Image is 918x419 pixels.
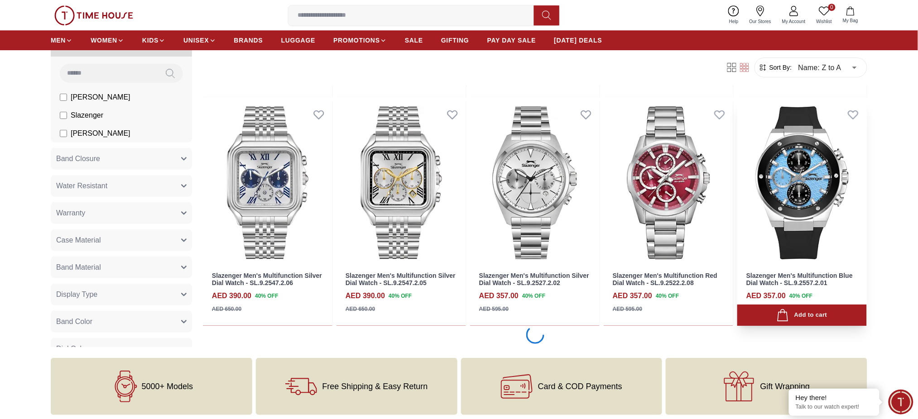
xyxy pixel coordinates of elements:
[405,32,423,48] a: SALE
[255,292,278,300] span: 40 % OFF
[768,63,792,72] span: Sort By:
[746,18,775,25] span: Our Stores
[441,36,469,45] span: GIFTING
[889,390,913,414] div: Chat Widget
[56,262,101,273] span: Band Material
[837,5,864,26] button: My Bag
[212,290,251,301] h4: AED 390.00
[604,101,733,264] img: Slazenger Men's Multifunction Red Dial Watch - SL.9.2522.2.08
[554,36,602,45] span: [DATE] DEALS
[51,257,192,278] button: Band Material
[142,32,165,48] a: KIDS
[656,292,679,300] span: 40 % OFF
[613,272,717,287] a: Slazenger Men's Multifunction Red Dial Watch - SL.9.2522.2.08
[56,208,85,219] span: Warranty
[744,4,777,27] a: Our Stores
[479,290,519,301] h4: AED 357.00
[724,4,744,27] a: Help
[746,290,786,301] h4: AED 357.00
[212,272,322,287] a: Slazenger Men's Multifunction Silver Dial Watch - SL.9.2547.2.06
[51,229,192,251] button: Case Material
[333,32,387,48] a: PROMOTIONS
[183,36,209,45] span: UNISEX
[346,305,375,313] div: AED 650.00
[203,101,332,264] img: Slazenger Men's Multifunction Silver Dial Watch - SL.9.2547.2.06
[346,290,385,301] h4: AED 390.00
[346,272,456,287] a: Slazenger Men's Multifunction Silver Dial Watch - SL.9.2547.2.05
[737,305,867,326] button: Add to cart
[51,148,192,170] button: Band Closure
[779,18,809,25] span: My Account
[56,289,97,300] span: Display Type
[746,272,853,287] a: Slazenger Men's Multifunction Blue Dial Watch - SL.9.2557.2.01
[51,311,192,333] button: Band Color
[71,92,130,103] span: [PERSON_NAME]
[56,181,107,191] span: Water Resistant
[51,202,192,224] button: Warranty
[333,36,380,45] span: PROMOTIONS
[71,110,103,121] span: Slazenger
[554,32,602,48] a: [DATE] DEALS
[51,32,72,48] a: MEN
[441,32,469,48] a: GIFTING
[487,32,536,48] a: PAY DAY SALE
[796,403,873,411] p: Talk to our watch expert!
[828,4,836,11] span: 0
[470,101,600,264] img: Slazenger Men's Multifunction Silver Dial Watch - SL.9.2527.2.02
[56,235,101,246] span: Case Material
[54,5,133,25] img: ...
[71,128,130,139] span: [PERSON_NAME]
[183,32,216,48] a: UNISEX
[759,63,792,72] button: Sort By:
[281,32,316,48] a: LUGGAGE
[389,292,412,300] span: 40 % OFF
[811,4,837,27] a: 0Wishlist
[212,305,241,313] div: AED 650.00
[56,153,100,164] span: Band Closure
[234,36,263,45] span: BRANDS
[796,393,873,402] div: Hey there!
[789,292,812,300] span: 40 % OFF
[760,382,810,391] span: Gift Wrapping
[479,272,589,287] a: Slazenger Men's Multifunction Silver Dial Watch - SL.9.2527.2.02
[281,36,316,45] span: LUGGAGE
[51,284,192,305] button: Display Type
[56,343,88,354] span: Dial Color
[726,18,742,25] span: Help
[336,101,466,264] img: Slazenger Men's Multifunction Silver Dial Watch - SL.9.2547.2.05
[522,292,545,300] span: 40 % OFF
[91,32,124,48] a: WOMEN
[51,338,192,360] button: Dial Color
[839,17,862,24] span: My Bag
[479,305,509,313] div: AED 595.00
[60,130,67,137] input: [PERSON_NAME]
[813,18,836,25] span: Wishlist
[234,32,263,48] a: BRANDS
[322,382,428,391] span: Free Shipping & Easy Return
[142,382,193,391] span: 5000+ Models
[51,36,66,45] span: MEN
[56,316,92,327] span: Band Color
[737,101,867,264] img: Slazenger Men's Multifunction Blue Dial Watch - SL.9.2557.2.01
[538,382,622,391] span: Card & COD Payments
[142,36,159,45] span: KIDS
[792,55,863,81] div: Name: Z to A
[60,94,67,101] input: [PERSON_NAME]
[51,175,192,197] button: Water Resistant
[613,305,642,313] div: AED 595.00
[60,112,67,119] input: Slazenger
[91,36,117,45] span: WOMEN
[487,36,536,45] span: PAY DAY SALE
[777,309,827,321] div: Add to cart
[613,290,652,301] h4: AED 357.00
[405,36,423,45] span: SALE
